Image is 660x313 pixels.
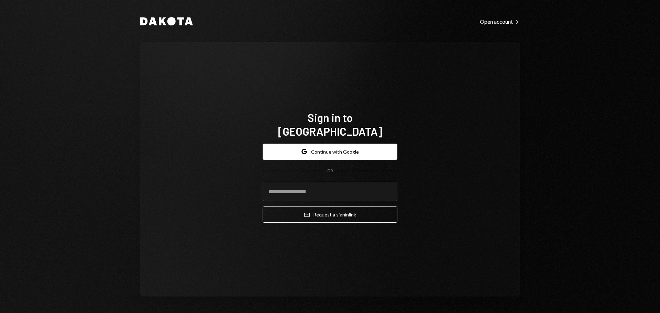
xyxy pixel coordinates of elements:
h1: Sign in to [GEOGRAPHIC_DATA] [263,111,397,138]
button: Request a signinlink [263,206,397,223]
button: Continue with Google [263,144,397,160]
a: Open account [480,18,520,25]
div: OR [327,168,333,174]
